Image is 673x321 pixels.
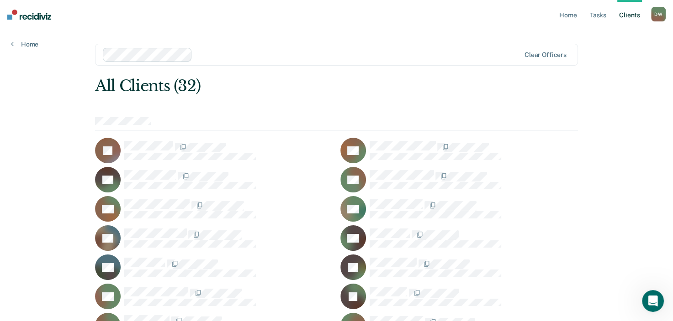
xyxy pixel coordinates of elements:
[95,77,481,95] div: All Clients (32)
[642,290,664,312] iframe: Intercom live chat
[525,51,567,59] div: Clear officers
[651,7,666,21] div: D W
[7,10,51,20] img: Recidiviz
[11,40,38,48] a: Home
[651,7,666,21] button: DW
